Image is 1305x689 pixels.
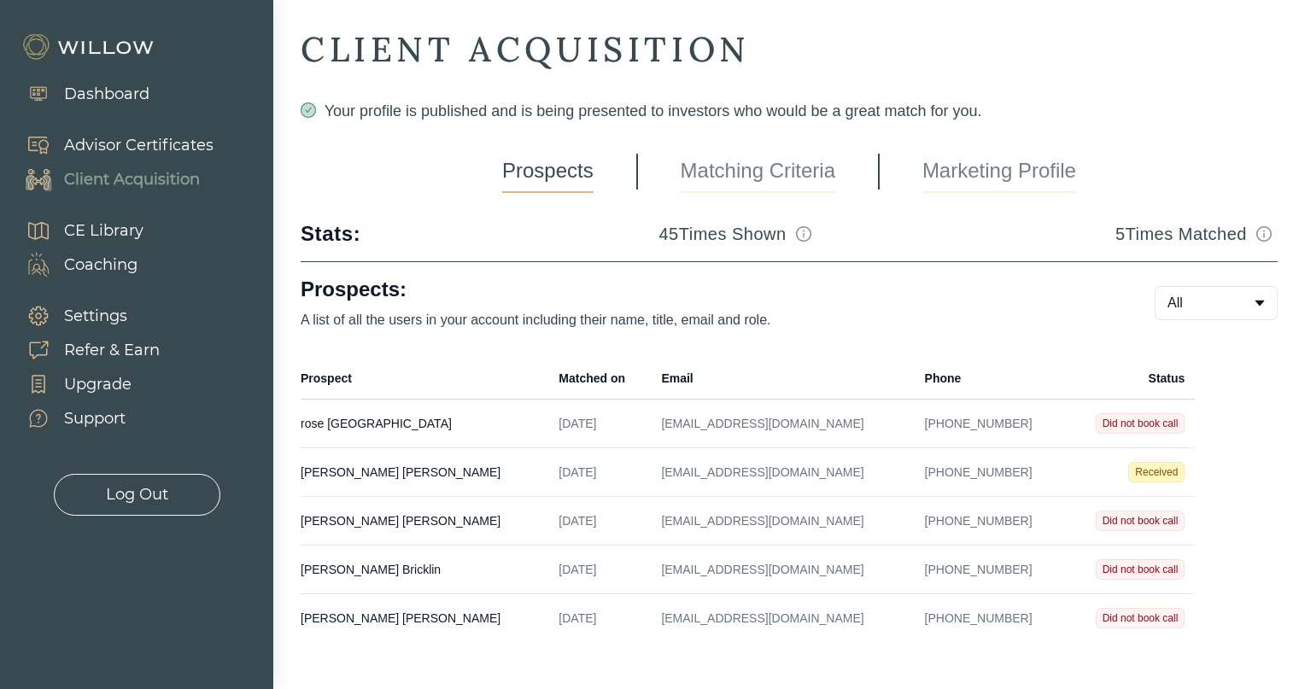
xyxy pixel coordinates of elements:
th: Phone [915,358,1066,400]
td: [DATE] [548,497,651,546]
a: Marketing Profile [922,150,1076,193]
a: Dashboard [9,77,149,111]
h3: 45 Times Shown [659,222,787,246]
div: Dashboard [64,83,149,106]
a: Settings [9,299,160,333]
div: Settings [64,305,127,328]
a: Client Acquisition [9,162,214,196]
span: Did not book call [1096,608,1185,628]
div: Log Out [106,483,168,506]
td: [PERSON_NAME] [PERSON_NAME] [301,448,548,497]
a: CE Library [9,213,143,248]
span: All [1167,293,1183,313]
div: Support [64,407,126,430]
td: [DATE] [548,546,651,594]
td: [EMAIL_ADDRESS][DOMAIN_NAME] [651,546,914,594]
div: Client Acquisition [64,168,200,191]
td: [PHONE_NUMBER] [915,497,1066,546]
td: rose [GEOGRAPHIC_DATA] [301,400,548,448]
td: [PHONE_NUMBER] [915,546,1066,594]
div: Advisor Certificates [64,134,214,157]
td: [DATE] [548,400,651,448]
th: Email [651,358,914,400]
td: [DATE] [548,594,651,643]
th: Prospect [301,358,548,400]
td: [DATE] [548,448,651,497]
td: [EMAIL_ADDRESS][DOMAIN_NAME] [651,400,914,448]
div: Coaching [64,254,138,277]
span: Did not book call [1096,559,1185,580]
td: [EMAIL_ADDRESS][DOMAIN_NAME] [651,497,914,546]
span: check-circle [301,102,316,118]
span: Did not book call [1096,511,1185,531]
div: Refer & Earn [64,339,160,362]
td: [EMAIL_ADDRESS][DOMAIN_NAME] [651,448,914,497]
div: Stats: [301,220,360,248]
h3: 5 Times Matched [1115,222,1247,246]
td: [PHONE_NUMBER] [915,594,1066,643]
a: Upgrade [9,367,160,401]
p: A list of all the users in your account including their name, title, email and role. [301,310,1100,330]
th: Matched on [548,358,651,400]
td: [EMAIL_ADDRESS][DOMAIN_NAME] [651,594,914,643]
button: Match info [1250,220,1278,248]
td: [PERSON_NAME] Bricklin [301,546,548,594]
h1: Prospects: [301,276,1100,303]
td: [PHONE_NUMBER] [915,400,1066,448]
div: CLIENT ACQUISITION [301,27,1278,72]
span: caret-down [1253,296,1267,310]
a: Refer & Earn [9,333,160,367]
td: [PERSON_NAME] [PERSON_NAME] [301,594,548,643]
a: Matching Criteria [681,150,835,193]
td: [PERSON_NAME] [PERSON_NAME] [301,497,548,546]
img: Willow [21,33,158,61]
div: CE Library [64,219,143,242]
div: Upgrade [64,373,132,396]
a: Coaching [9,248,143,282]
span: Received [1128,462,1185,482]
span: Did not book call [1096,413,1185,434]
th: Status [1066,358,1196,400]
td: [PHONE_NUMBER] [915,448,1066,497]
span: info-circle [1256,226,1272,242]
a: Prospects [502,150,594,193]
div: Your profile is published and is being presented to investors who would be a great match for you. [301,99,1278,123]
button: Match info [790,220,817,248]
a: Advisor Certificates [9,128,214,162]
span: info-circle [796,226,811,242]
